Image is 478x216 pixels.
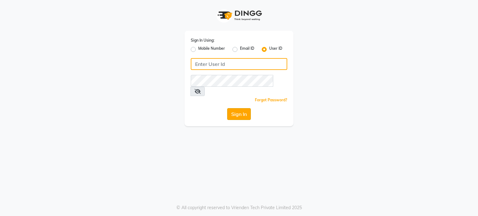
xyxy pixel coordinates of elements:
[269,46,282,53] label: User ID
[198,46,225,53] label: Mobile Number
[191,75,273,87] input: Username
[240,46,254,53] label: Email ID
[255,98,287,102] a: Forgot Password?
[191,58,287,70] input: Username
[214,6,264,25] img: logo1.svg
[191,38,214,43] label: Sign In Using:
[227,108,251,120] button: Sign In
